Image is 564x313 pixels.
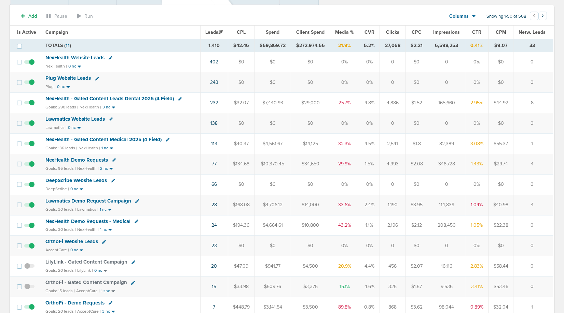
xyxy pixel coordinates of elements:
small: 3 nc [102,105,110,110]
td: 1.04% [465,195,488,215]
small: Goals: 95 leads | [45,166,76,171]
a: 24 [211,222,217,228]
small: Goals: 30 leads | [45,227,76,232]
td: $29,000 [291,93,330,113]
td: TOTALS ( ) [41,39,200,52]
small: 0 nc [57,84,65,89]
small: 0 nc [70,248,78,253]
td: $4,706.12 [255,195,291,215]
span: CPC [412,29,422,35]
td: $0 [489,72,513,93]
span: 11 [66,43,70,48]
td: $0 [291,72,330,93]
td: 0 [428,236,465,256]
td: 25.7% [330,93,359,113]
td: $0 [489,52,513,72]
td: 0% [359,236,380,256]
td: 33.6% [330,195,359,215]
td: $1.8 [405,133,428,154]
td: 2,196 [380,215,405,236]
span: Clicks [386,29,399,35]
small: 1 snc [101,288,110,294]
td: $14,125 [291,133,330,154]
span: Plug Website Leads [45,75,91,81]
td: $22.38 [489,215,513,236]
td: $58.44 [489,256,513,277]
td: 1.1% [359,215,380,236]
td: $4,664.61 [255,215,291,236]
td: 0% [465,174,488,195]
span: NexHealth - Gated Content Leads Dental 2025 (4 Field) [45,95,174,102]
td: 2.4% [359,195,380,215]
td: 1 [513,133,554,154]
td: 4.5% [359,133,380,154]
td: 20.9% [330,256,359,277]
td: 29.9% [330,154,359,174]
span: OrthoFi - Demo Requests [45,300,105,306]
td: 0% [330,113,359,134]
td: $33.98 [228,277,255,297]
span: Impressions [433,29,460,35]
span: CTR [472,29,481,35]
td: 0 [428,52,465,72]
span: NexHealth Demo Requests - Medical [45,218,130,224]
button: Go to next page [538,12,547,20]
span: Media % [335,29,354,35]
span: NexHealth Website Leads [45,55,105,61]
td: 0 [380,236,405,256]
td: $3,375 [291,277,330,297]
td: $0 [291,113,330,134]
small: Goals: 20 leads | [45,268,76,273]
td: 0% [465,113,488,134]
td: $10,370.45 [255,154,291,174]
td: $0 [291,236,330,256]
small: 1 nc [101,146,108,151]
td: $2.07 [405,256,428,277]
small: Goals: 30 leads | [45,207,76,212]
td: 4,993 [380,154,405,174]
td: 0 [380,174,405,195]
span: CPM [496,29,506,35]
td: 0 [428,113,465,134]
td: 21.9% [330,39,359,52]
small: 0 nc [70,187,78,192]
td: $34,650 [291,154,330,174]
small: Goals: 15 leads | [45,288,75,294]
td: 0% [465,72,488,93]
td: 3.41% [465,277,488,297]
td: 0 [513,215,554,236]
td: $4,561.67 [255,133,291,154]
td: 43.2% [330,215,359,236]
a: 77 [212,161,217,167]
td: 456 [380,256,405,277]
small: NexHealth | [77,227,99,232]
td: $0 [255,52,291,72]
span: Leads [205,29,223,35]
span: Client Spend [296,29,325,35]
td: $0 [405,52,428,72]
td: $2.08 [405,154,428,174]
span: CPL [237,29,246,35]
td: 1,190 [380,195,405,215]
small: NexHealth | [79,146,100,150]
td: 4 [513,195,554,215]
span: OrthoFi - Gated Content Campaign [45,279,127,285]
td: $0 [405,174,428,195]
td: 0 [380,113,405,134]
small: AcceptCare | [45,248,69,252]
a: 28 [211,202,217,208]
small: NexHealth | [77,166,99,171]
span: Netw. Leads [519,29,546,35]
span: DeepScribe Website Leads [45,177,107,183]
td: 6,598,253 [428,39,465,52]
td: 5.2% [359,39,380,52]
td: 1.43% [465,154,488,174]
span: NexHealth Demo Requests [45,157,108,163]
td: 2.95% [465,93,488,113]
td: $2.12 [405,215,428,236]
td: 1,410 [200,39,228,52]
td: $0 [489,236,513,256]
td: 15.1% [330,277,359,297]
td: $53.46 [489,277,513,297]
td: $40.98 [489,195,513,215]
